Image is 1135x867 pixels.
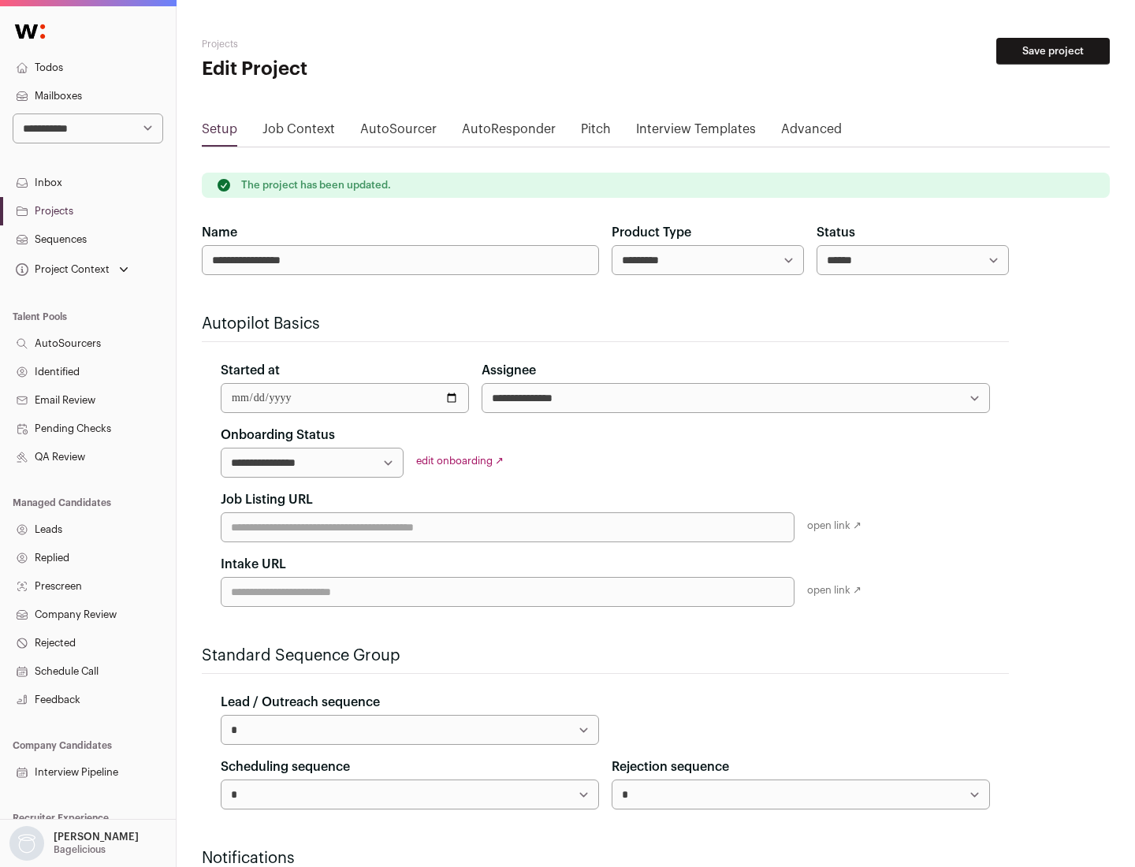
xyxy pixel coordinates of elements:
label: Product Type [612,223,691,242]
a: AutoResponder [462,120,556,145]
button: Open dropdown [6,826,142,861]
h2: Autopilot Basics [202,313,1009,335]
a: Job Context [262,120,335,145]
label: Rejection sequence [612,757,729,776]
p: Bagelicious [54,843,106,856]
a: Advanced [781,120,842,145]
label: Scheduling sequence [221,757,350,776]
a: edit onboarding ↗ [416,456,504,466]
h1: Edit Project [202,57,504,82]
label: Lead / Outreach sequence [221,693,380,712]
h2: Projects [202,38,504,50]
p: [PERSON_NAME] [54,831,139,843]
label: Intake URL [221,555,286,574]
button: Save project [996,38,1110,65]
button: Open dropdown [13,259,132,281]
label: Onboarding Status [221,426,335,445]
p: The project has been updated. [241,179,391,192]
label: Assignee [482,361,536,380]
img: nopic.png [9,826,44,861]
label: Status [817,223,855,242]
img: Wellfound [6,16,54,47]
div: Project Context [13,263,110,276]
label: Name [202,223,237,242]
a: AutoSourcer [360,120,437,145]
a: Pitch [581,120,611,145]
label: Job Listing URL [221,490,313,509]
a: Setup [202,120,237,145]
label: Started at [221,361,280,380]
h2: Standard Sequence Group [202,645,1009,667]
a: Interview Templates [636,120,756,145]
